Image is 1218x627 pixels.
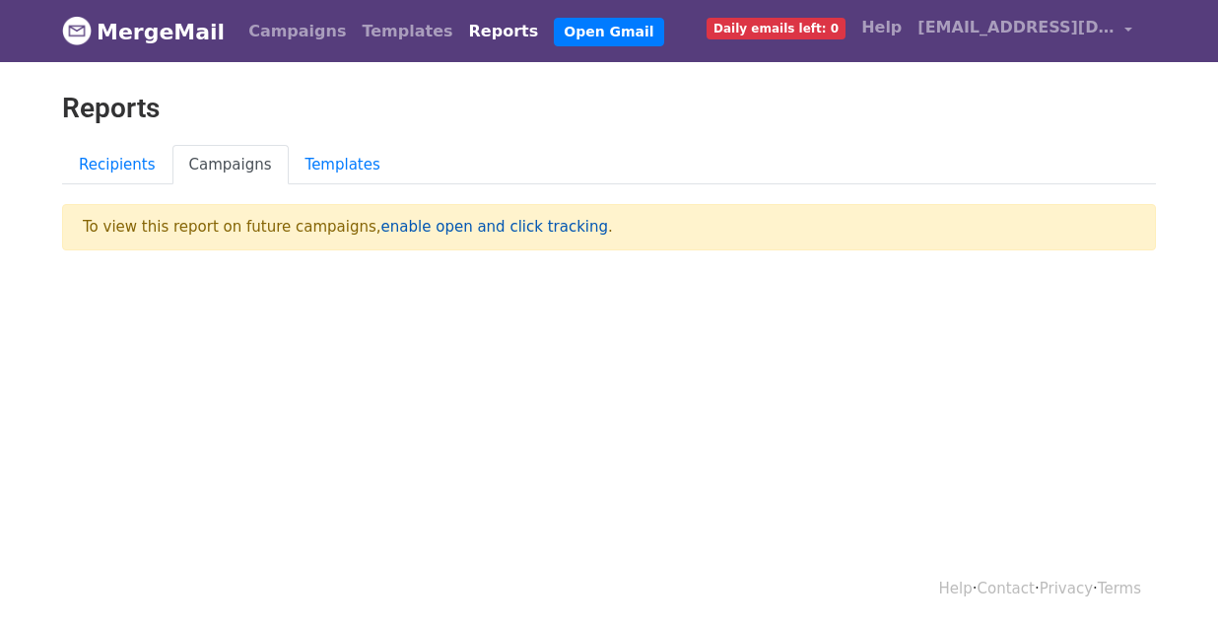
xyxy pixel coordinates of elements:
a: Daily emails left: 0 [699,8,853,47]
a: Reports [461,12,547,51]
a: enable open and click tracking [381,218,608,236]
h2: Reports [62,92,1156,125]
a: Contact [978,580,1035,597]
a: [EMAIL_ADDRESS][DOMAIN_NAME] [910,8,1140,54]
p: To view this report on future campaigns, . [62,204,1156,250]
a: Templates [289,145,397,185]
a: Privacy [1040,580,1093,597]
a: Templates [354,12,460,51]
a: Open Gmail [554,18,663,46]
a: Campaigns [172,145,289,185]
div: 聊天小组件 [1119,532,1218,627]
a: Help [853,8,910,47]
a: MergeMail [62,11,225,52]
a: Terms [1098,580,1141,597]
a: Recipients [62,145,172,185]
a: Campaigns [240,12,354,51]
a: Help [939,580,973,597]
span: Daily emails left: 0 [707,18,846,39]
iframe: Chat Widget [1119,532,1218,627]
img: MergeMail logo [62,16,92,45]
span: [EMAIL_ADDRESS][DOMAIN_NAME] [917,16,1115,39]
